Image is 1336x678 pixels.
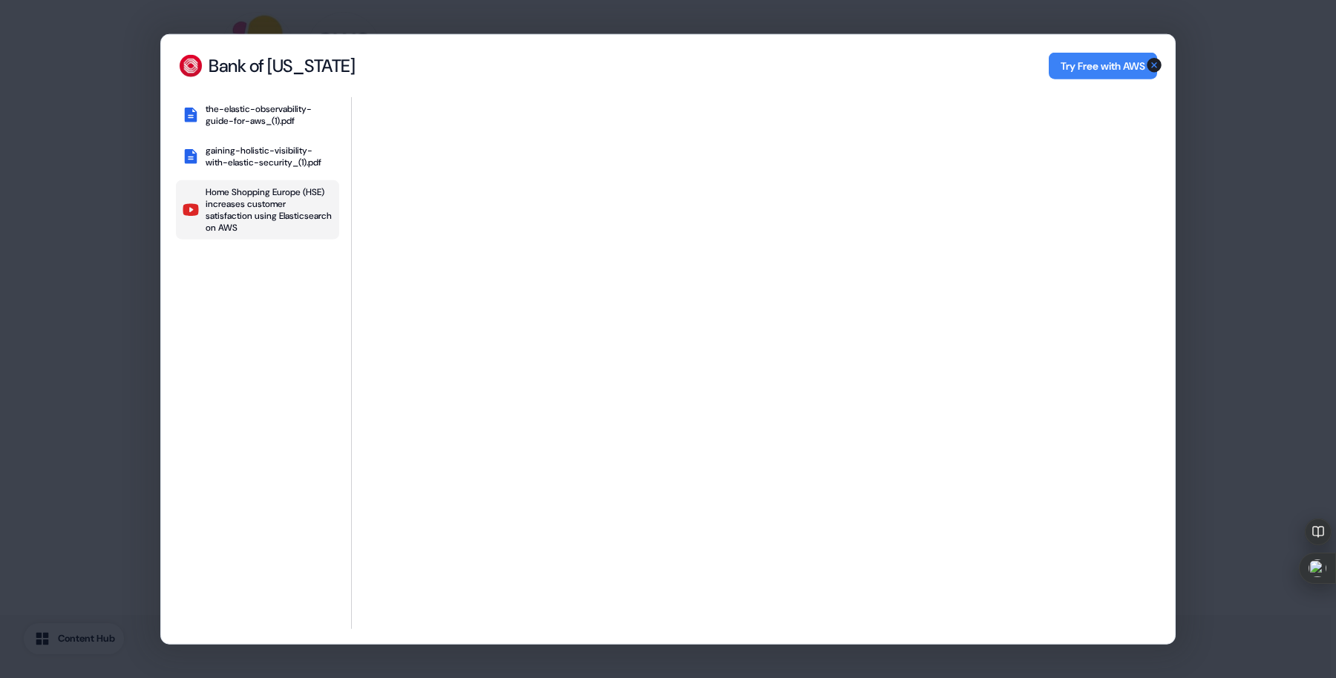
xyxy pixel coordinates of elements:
button: the-elastic-observability-guide-for-aws_(1).pdf [176,97,339,133]
div: Bank of [US_STATE] [209,55,355,77]
div: Home Shopping Europe (HSE) increases customer satisfaction using Elasticsearch on AWS [206,186,333,234]
button: Home Shopping Europe (HSE) increases customer satisfaction using Elasticsearch on AWS [176,180,339,240]
div: gaining-holistic-visibility-with-elastic-security_(1).pdf [206,145,333,168]
button: gaining-holistic-visibility-with-elastic-security_(1).pdf [176,139,339,174]
button: Try Free with AWS [1049,53,1157,79]
div: the-elastic-observability-guide-for-aws_(1).pdf [206,103,333,127]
